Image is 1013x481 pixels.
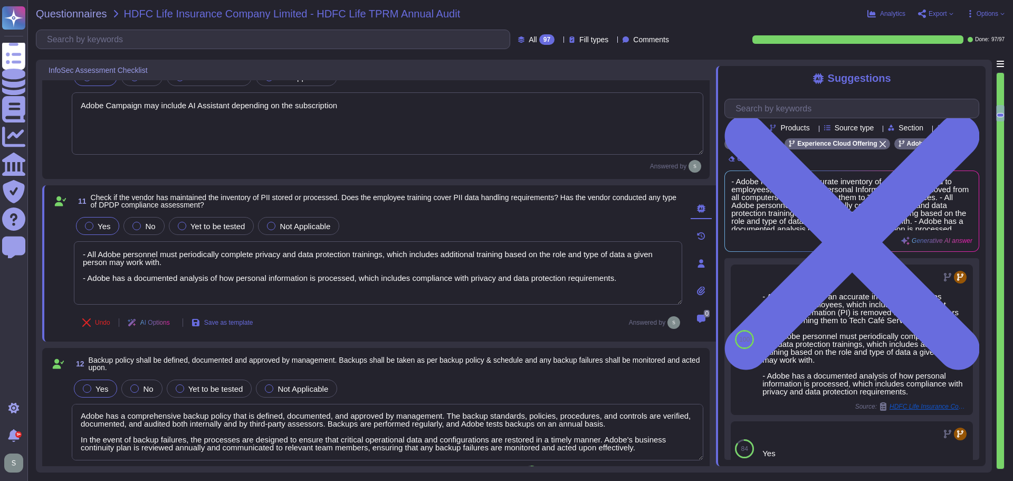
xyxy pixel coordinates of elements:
[74,241,682,305] textarea: - All Adobe personnel must periodically complete privacy and data protection trainings, which inc...
[278,384,328,393] span: Not Applicable
[74,312,119,333] button: Undo
[74,197,87,205] span: 11
[95,319,110,326] span: Undo
[667,316,680,329] img: user
[42,30,510,49] input: Search by keywords
[762,449,969,457] div: Yes
[880,11,905,17] span: Analytics
[145,222,155,231] span: No
[91,193,677,209] span: Check if the vendor has maintained the inventory of PII stored or processed. Does the employee tr...
[190,222,245,231] span: Yet to be tested
[124,8,461,19] span: HDFC Life Insurance Company Limited - HDFC Life TPRM Annual Audit
[2,451,31,475] button: user
[72,92,703,155] textarea: Adobe Campaign may include AI Assistant depending on the subscription
[98,222,110,231] span: Yes
[143,384,153,393] span: No
[977,11,998,17] span: Options
[140,319,170,326] span: AI Options
[991,37,1005,42] span: 97 / 97
[49,67,148,74] span: InfoSec Assessment Checklist
[539,34,555,45] div: 97
[204,319,253,326] span: Save as template
[975,37,989,42] span: Done:
[280,222,330,231] span: Not Applicable
[72,360,84,367] span: 12
[72,404,703,460] textarea: Adobe has a comprehensive backup policy that is defined, documented, and approved by management. ...
[89,356,700,372] span: Backup policy shall be defined, documented and approved by management. Backups shall be taken as ...
[579,36,608,43] span: Fill types
[36,8,107,19] span: Questionnaires
[4,454,23,473] img: user
[529,36,537,43] span: All
[183,312,262,333] button: Save as template
[629,319,665,326] span: Answered by
[739,336,750,343] span: 100
[15,431,22,438] div: 9+
[689,160,701,173] img: user
[633,36,669,43] span: Comments
[650,163,686,169] span: Answered by
[929,11,947,17] span: Export
[95,384,108,393] span: Yes
[730,99,979,118] input: Search by keywords
[704,310,710,317] span: 0
[741,446,748,452] span: 84
[188,384,243,393] span: Yet to be tested
[867,10,905,18] button: Analytics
